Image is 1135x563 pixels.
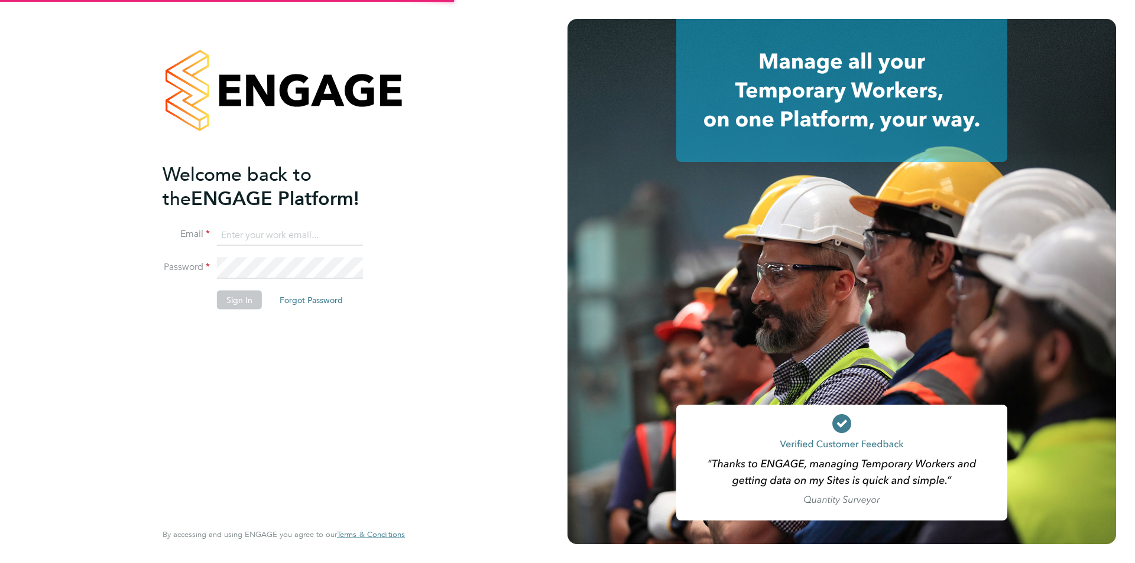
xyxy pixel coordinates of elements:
button: Forgot Password [270,291,352,310]
span: Welcome back to the [163,162,312,210]
a: Terms & Conditions [337,530,405,539]
button: Sign In [217,291,262,310]
label: Email [163,228,210,240]
h2: ENGAGE Platform! [163,162,393,210]
input: Enter your work email... [217,224,363,246]
span: By accessing and using ENGAGE you agree to our [163,529,405,539]
label: Password [163,261,210,274]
